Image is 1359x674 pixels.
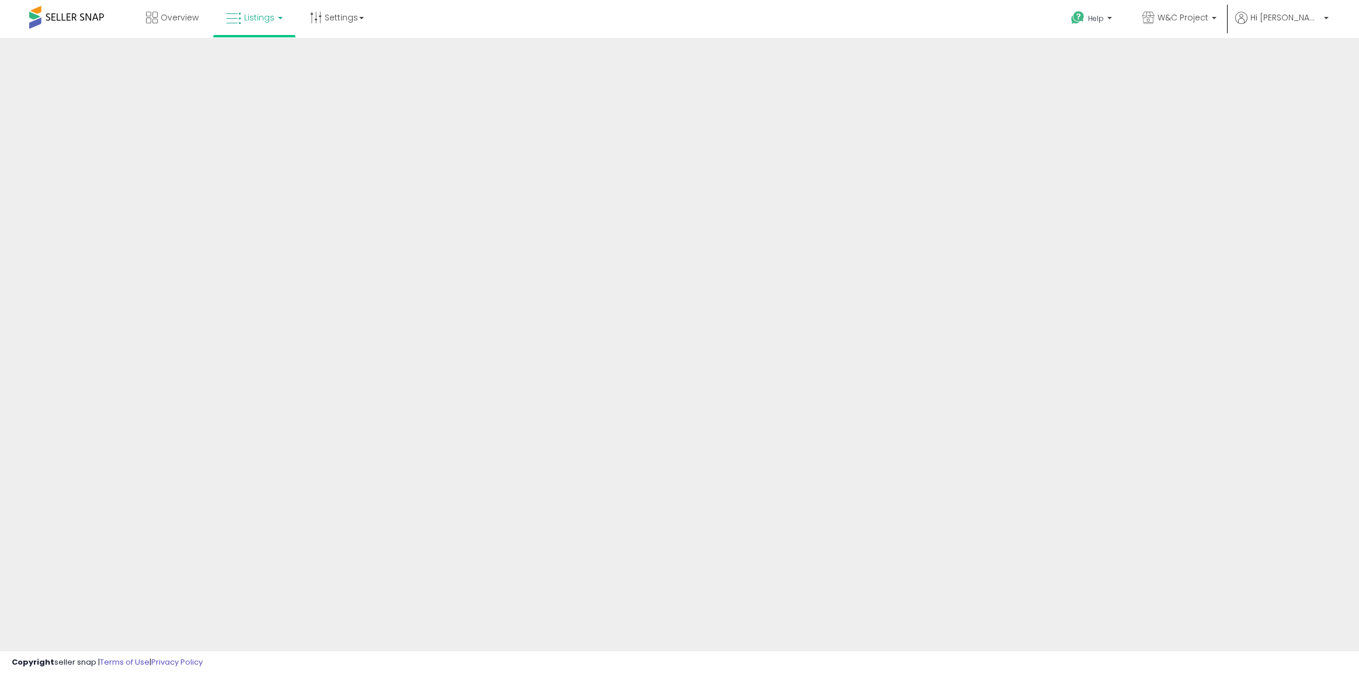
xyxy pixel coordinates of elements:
[1235,12,1329,38] a: Hi [PERSON_NAME]
[1158,12,1208,23] span: W&C Project
[1062,2,1124,38] a: Help
[244,12,274,23] span: Listings
[161,12,199,23] span: Overview
[1250,12,1320,23] span: Hi [PERSON_NAME]
[1070,11,1085,25] i: Get Help
[1088,13,1104,23] span: Help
